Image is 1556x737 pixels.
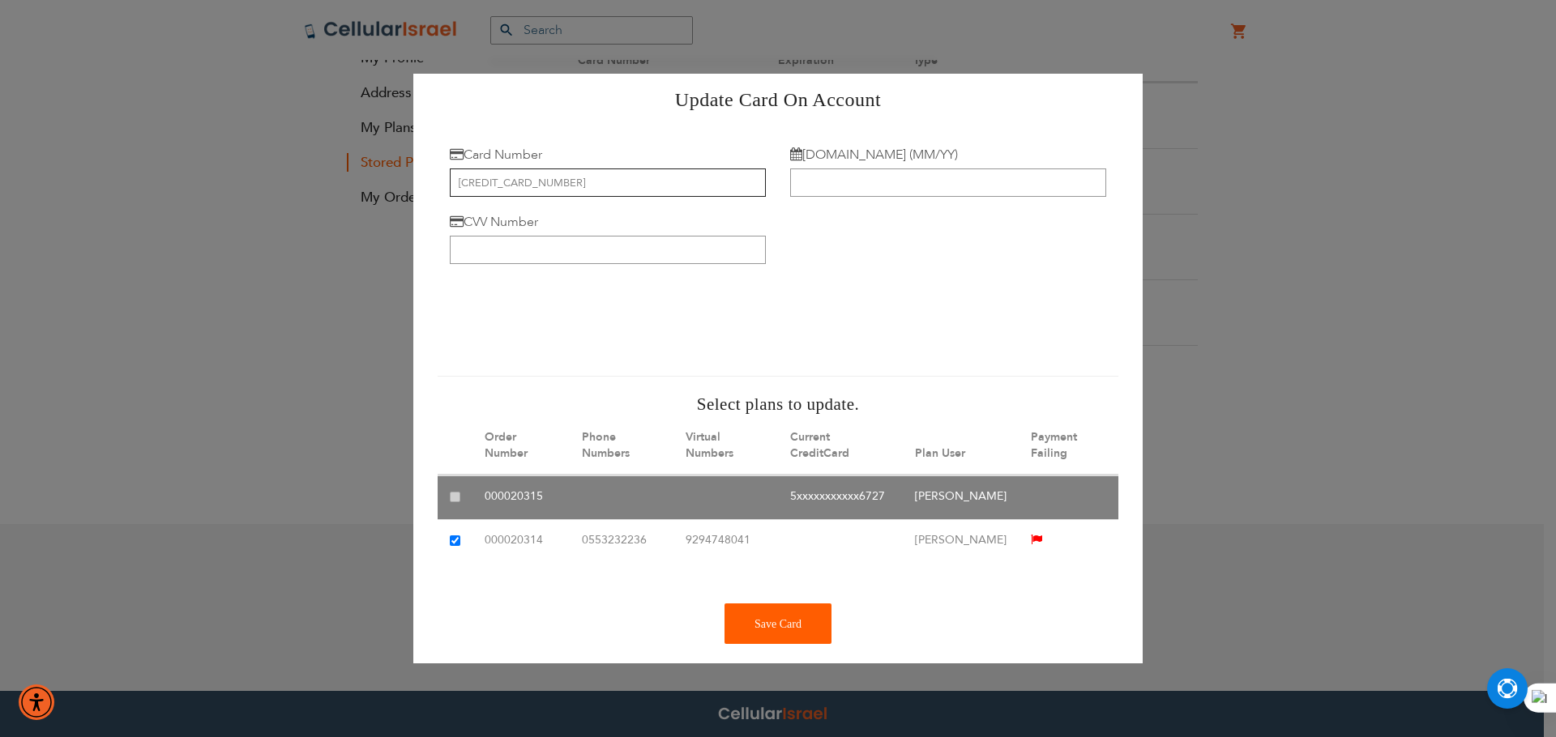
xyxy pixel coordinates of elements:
th: Plan User [903,417,1019,475]
th: Payment Failing [1019,417,1118,475]
th: Virtual Numbers [673,417,778,475]
td: 000020314 [472,520,570,564]
iframe: reCAPTCHA [450,284,696,347]
th: Phone Numbers [570,417,673,475]
label: Card Number [450,146,542,164]
td: 9294748041 [673,520,778,564]
th: Order Number [472,417,570,475]
td: [PERSON_NAME] [903,520,1019,564]
div: Accessibility Menu [19,684,54,720]
td: 0553232236 [570,520,673,564]
div: Save Card [725,603,831,644]
h2: Update Card On Account [425,86,1131,113]
h4: Select plans to update. [438,393,1118,417]
label: CVV Number [450,213,538,231]
th: Current CreditCard [778,417,903,475]
label: [DOMAIN_NAME] (MM/YY) [790,146,958,164]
